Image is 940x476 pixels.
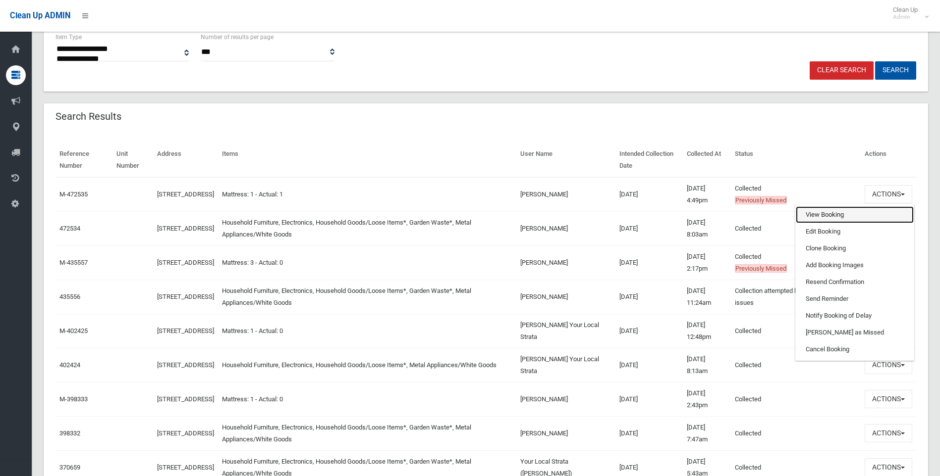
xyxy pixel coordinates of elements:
[796,206,914,223] a: View Booking
[59,259,88,266] a: M-435557
[218,416,516,450] td: Household Furniture, Electronics, Household Goods/Loose Items*, Garden Waste*, Metal Appliances/W...
[157,395,214,403] a: [STREET_ADDRESS]
[516,280,615,314] td: [PERSON_NAME]
[615,245,683,280] td: [DATE]
[796,240,914,257] a: Clone Booking
[615,314,683,348] td: [DATE]
[731,245,861,280] td: Collected
[865,390,912,408] button: Actions
[59,395,88,403] a: M-398333
[615,382,683,416] td: [DATE]
[157,361,214,369] a: [STREET_ADDRESS]
[157,190,214,198] a: [STREET_ADDRESS]
[218,314,516,348] td: Mattress: 1 - Actual: 0
[683,314,731,348] td: [DATE] 12:48pm
[893,13,918,21] small: Admin
[201,32,274,43] label: Number of results per page
[731,348,861,382] td: Collected
[157,429,214,437] a: [STREET_ADDRESS]
[796,257,914,274] a: Add Booking Images
[865,356,912,374] button: Actions
[157,293,214,300] a: [STREET_ADDRESS]
[218,382,516,416] td: Mattress: 1 - Actual: 0
[683,211,731,245] td: [DATE] 8:03am
[796,324,914,341] a: [PERSON_NAME] as Missed
[516,348,615,382] td: [PERSON_NAME] Your Local Strata
[615,177,683,212] td: [DATE]
[683,245,731,280] td: [DATE] 2:17pm
[157,464,214,471] a: [STREET_ADDRESS]
[55,32,82,43] label: Item Type
[59,190,88,198] a: M-472535
[157,225,214,232] a: [STREET_ADDRESS]
[157,327,214,334] a: [STREET_ADDRESS]
[55,143,112,177] th: Reference Number
[10,11,70,20] span: Clean Up ADMIN
[731,314,861,348] td: Collected
[218,245,516,280] td: Mattress: 3 - Actual: 0
[683,143,731,177] th: Collected At
[683,280,731,314] td: [DATE] 11:24am
[516,177,615,212] td: [PERSON_NAME]
[731,416,861,450] td: Collected
[218,348,516,382] td: Household Furniture, Electronics, Household Goods/Loose Items*, Metal Appliances/White Goods
[516,245,615,280] td: [PERSON_NAME]
[218,280,516,314] td: Household Furniture, Electronics, Household Goods/Loose Items*, Garden Waste*, Metal Appliances/W...
[865,424,912,442] button: Actions
[861,143,916,177] th: Actions
[735,264,787,273] span: Previously Missed
[615,348,683,382] td: [DATE]
[888,6,928,21] span: Clean Up
[810,61,874,80] a: Clear Search
[796,341,914,358] a: Cancel Booking
[516,143,615,177] th: User Name
[796,223,914,240] a: Edit Booking
[59,361,80,369] a: 402424
[683,348,731,382] td: [DATE] 8:13am
[59,429,80,437] a: 398332
[731,143,861,177] th: Status
[44,107,133,126] header: Search Results
[865,185,912,203] button: Actions
[735,196,787,204] span: Previously Missed
[112,143,153,177] th: Unit Number
[731,382,861,416] td: Collected
[516,382,615,416] td: [PERSON_NAME]
[59,293,80,300] a: 435556
[157,259,214,266] a: [STREET_ADDRESS]
[59,225,80,232] a: 472534
[796,307,914,324] a: Notify Booking of Delay
[615,280,683,314] td: [DATE]
[218,177,516,212] td: Mattress: 1 - Actual: 1
[683,177,731,212] td: [DATE] 4:49pm
[218,211,516,245] td: Household Furniture, Electronics, Household Goods/Loose Items*, Garden Waste*, Metal Appliances/W...
[731,211,861,245] td: Collected
[615,143,683,177] th: Intended Collection Date
[875,61,916,80] button: Search
[731,280,861,314] td: Collection attempted but driver reported issues
[683,382,731,416] td: [DATE] 2:43pm
[516,314,615,348] td: [PERSON_NAME] Your Local Strata
[615,211,683,245] td: [DATE]
[615,416,683,450] td: [DATE]
[218,143,516,177] th: Items
[59,327,88,334] a: M-402425
[153,143,218,177] th: Address
[796,274,914,290] a: Resend Confirmation
[516,211,615,245] td: [PERSON_NAME]
[516,416,615,450] td: [PERSON_NAME]
[731,177,861,212] td: Collected
[796,290,914,307] a: Send Reminder
[59,464,80,471] a: 370659
[683,416,731,450] td: [DATE] 7:47am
